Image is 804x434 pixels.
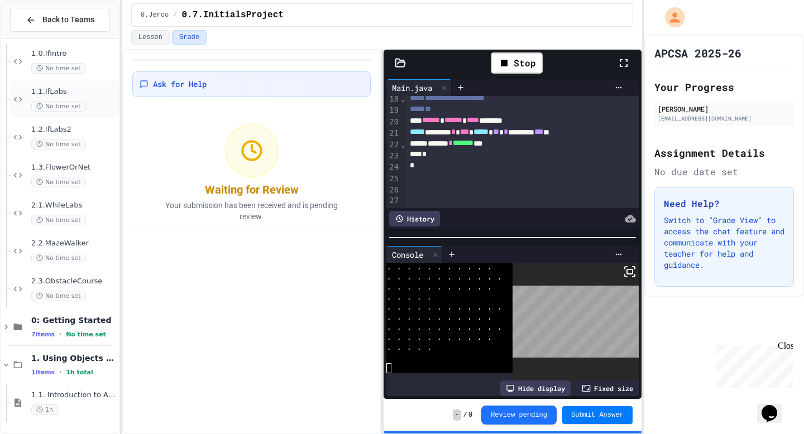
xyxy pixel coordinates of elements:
[481,406,557,425] button: Review pending
[386,246,443,263] div: Console
[500,380,571,396] div: Hide display
[10,8,110,32] button: Back to Teams
[386,128,400,139] div: 21
[386,82,438,94] div: Main.java
[386,303,502,313] span: . . . . . . . . . . . .
[31,353,117,363] span: 1. Using Objects and Methods
[31,331,55,338] span: 7 items
[386,139,400,151] div: 22
[173,11,177,20] span: /
[31,239,117,248] span: 2.2.MazeWalker
[386,195,400,206] div: 27
[31,315,117,325] span: 0: Getting Started
[386,283,492,293] span: . . . . . . . . . . .
[658,114,791,123] div: [EMAIL_ADDRESS][DOMAIN_NAME]
[181,8,283,22] span: 0.7.InitialsProject
[131,30,170,45] button: Lesson
[31,404,58,415] span: 1h
[31,390,117,400] span: 1.1. Introduction to Algorithms, Programming, and Compilers
[31,163,117,172] span: 1.3.FlowerOrNet
[31,369,55,376] span: 1 items
[31,253,86,263] span: No time set
[386,263,492,273] span: . . . . . . . . . . .
[653,4,688,30] div: My Account
[386,293,432,303] span: . . . . .
[386,249,429,261] div: Console
[153,79,207,90] span: Ask for Help
[386,185,400,196] div: 26
[386,79,452,96] div: Main.java
[576,380,639,396] div: Fixed size
[654,145,794,161] h2: Assignment Details
[453,409,461,421] span: -
[491,52,543,74] div: Stop
[386,162,400,173] div: 24
[31,101,86,112] span: No time set
[664,197,784,210] h3: Need Help?
[59,368,61,377] span: •
[31,201,117,210] span: 2.1.WhileLabs
[386,151,400,162] div: 23
[31,277,117,286] span: 2.3.ObstacleCourse
[711,341,793,388] iframe: chat widget
[31,63,86,74] span: No time set
[658,104,791,114] div: [PERSON_NAME]
[31,177,86,187] span: No time set
[468,411,472,419] span: 0
[31,139,86,150] span: No time set
[151,200,352,222] p: Your submission has been received and is pending review.
[386,273,502,283] span: . . . . . . . . . . . .
[757,389,793,423] iframe: chat widget
[386,313,492,323] span: . . . . . . . . . . .
[386,105,400,116] div: 19
[59,330,61,339] span: •
[562,406,633,424] button: Submit Answer
[31,125,117,134] span: 1.2.IfLabs2
[386,117,400,128] div: 20
[654,45,741,61] h1: APCSA 2025-26
[400,94,406,103] span: Fold line
[389,211,440,226] div: History
[386,323,502,333] span: . . . . . . . . . . . .
[31,215,86,225] span: No time set
[463,411,467,419] span: /
[386,333,492,343] span: . . . . . . . . . . .
[141,11,169,20] span: 0.Jeroo
[386,343,432,353] span: . . . . .
[654,79,794,95] h2: Your Progress
[172,30,207,45] button: Grade
[4,4,77,71] div: Chat with us now!Close
[42,14,94,26] span: Back to Teams
[664,215,784,271] p: Switch to "Grade View" to access the chat feature and communicate with your teacher for help and ...
[31,49,117,59] span: 1.0.IfIntro
[205,182,299,197] div: Waiting for Review
[400,140,406,149] span: Fold line
[31,87,117,97] span: 1.1.IfLabs
[654,165,794,179] div: No due date set
[66,369,93,376] span: 1h total
[31,291,86,301] span: No time set
[386,173,400,185] div: 25
[571,411,624,419] span: Submit Answer
[66,331,106,338] span: No time set
[386,94,400,105] div: 18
